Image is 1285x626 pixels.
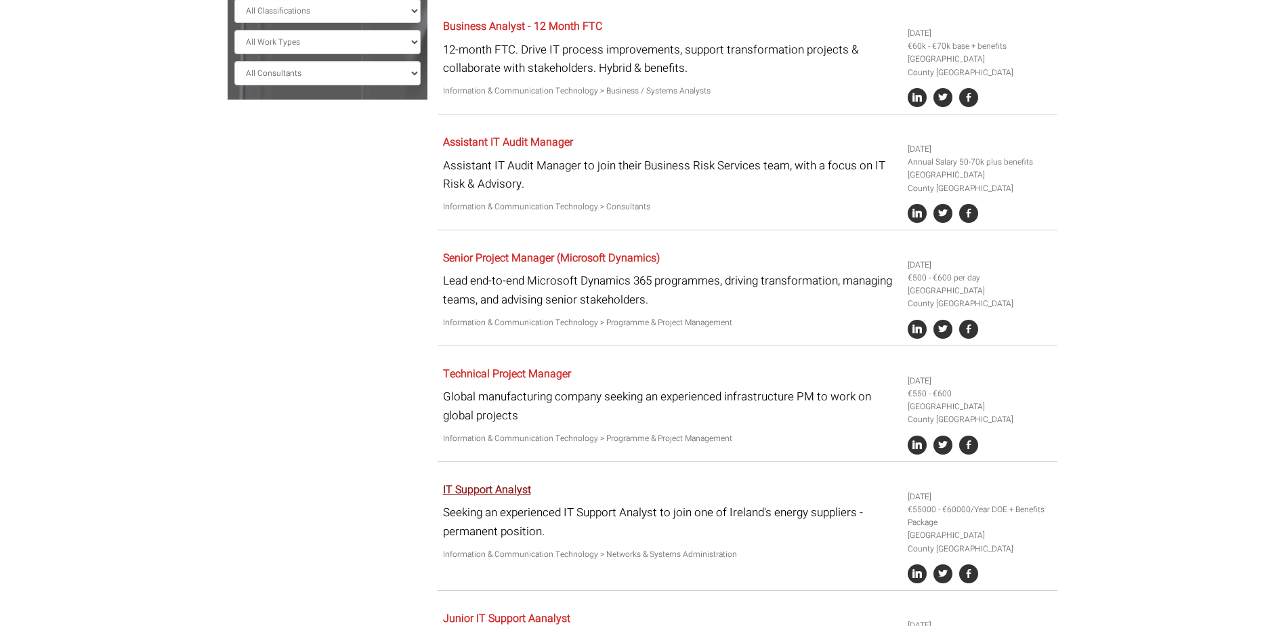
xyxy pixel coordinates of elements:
a: Senior Project Manager (Microsoft Dynamics) [443,250,660,266]
li: [DATE] [908,259,1053,272]
li: Annual Salary 50-70k plus benefits [908,156,1053,169]
p: Information & Communication Technology > Consultants [443,201,898,213]
p: Global manufacturing company seeking an experienced infrastructure PM to work on global projects [443,388,898,424]
li: [GEOGRAPHIC_DATA] County [GEOGRAPHIC_DATA] [908,285,1053,310]
p: Information & Communication Technology > Networks & Systems Administration [443,548,898,561]
p: 12-month FTC. Drive IT process improvements, support transformation projects & collaborate with s... [443,41,898,77]
p: Information & Communication Technology > Business / Systems Analysts [443,85,898,98]
li: €60k - €70k base + benefits [908,40,1053,53]
a: Assistant IT Audit Manager [443,134,573,150]
li: €500 - €600 per day [908,272,1053,285]
li: €55000 - €60000/Year DOE + Benefits Package [908,503,1053,529]
a: Technical Project Manager [443,366,571,382]
li: [GEOGRAPHIC_DATA] County [GEOGRAPHIC_DATA] [908,169,1053,194]
p: Seeking an experienced IT Support Analyst to join one of Ireland's energy suppliers - permanent p... [443,503,898,540]
p: Assistant IT Audit Manager to join their Business Risk Services team, with a focus on IT Risk & A... [443,156,898,193]
p: Information & Communication Technology > Programme & Project Management [443,432,898,445]
li: [DATE] [908,27,1053,40]
li: [DATE] [908,491,1053,503]
a: Business Analyst - 12 Month FTC [443,18,602,35]
p: Information & Communication Technology > Programme & Project Management [443,316,898,329]
li: [DATE] [908,375,1053,388]
li: [GEOGRAPHIC_DATA] County [GEOGRAPHIC_DATA] [908,53,1053,79]
li: €550 - €600 [908,388,1053,400]
li: [DATE] [908,143,1053,156]
li: [GEOGRAPHIC_DATA] County [GEOGRAPHIC_DATA] [908,529,1053,555]
p: Lead end-to-end Microsoft Dynamics 365 programmes, driving transformation, managing teams, and ad... [443,272,898,308]
li: [GEOGRAPHIC_DATA] County [GEOGRAPHIC_DATA] [908,400,1053,426]
a: IT Support Analyst [443,482,531,498]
